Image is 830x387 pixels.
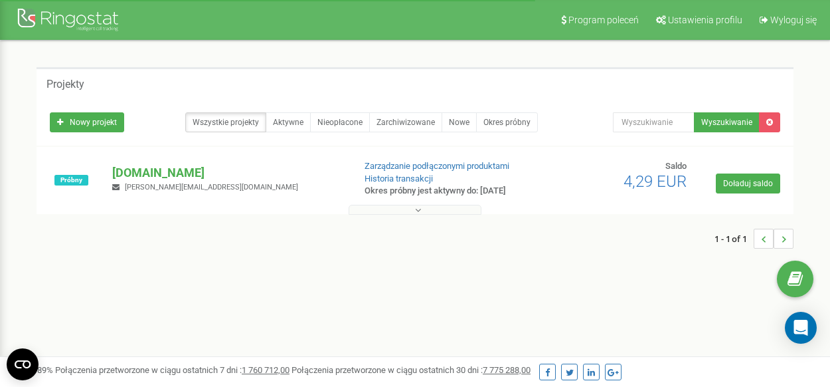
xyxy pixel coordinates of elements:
[46,78,84,90] h5: Projekty
[266,112,311,132] a: Aktywne
[714,229,754,249] span: 1 - 1 of 1
[694,112,760,132] button: Wyszukiwanie
[770,15,817,25] span: Wyloguj się
[50,112,124,132] a: Nowy projekt
[54,175,88,186] span: Próbny
[291,365,531,375] span: Połączenia przetworzone w ciągu ostatnich 30 dni :
[112,164,343,182] p: [DOMAIN_NAME]
[365,185,533,197] p: Okres próbny jest aktywny do: [DATE]
[785,312,817,344] div: Open Intercom Messenger
[716,174,780,193] a: Doładuj saldo
[665,161,687,171] span: Saldo
[483,365,531,375] u: 7 775 288,00
[125,183,298,192] span: [PERSON_NAME][EMAIL_ADDRESS][DOMAIN_NAME]
[714,215,793,262] nav: ...
[242,365,290,375] u: 1 760 712,00
[369,112,442,132] a: Zarchiwizowane
[568,15,639,25] span: Program poleceń
[310,112,370,132] a: Nieopłacone
[185,112,266,132] a: Wszystkie projekty
[55,365,290,375] span: Połączenia przetworzone w ciągu ostatnich 7 dni :
[623,172,687,191] span: 4,29 EUR
[613,112,695,132] input: Wyszukiwanie
[7,348,39,380] button: Open CMP widget
[476,112,538,132] a: Okres próbny
[442,112,477,132] a: Nowe
[668,15,742,25] span: Ustawienia profilu
[365,174,433,184] a: Historia transakcji
[365,161,509,171] a: Zarządzanie podłączonymi produktami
